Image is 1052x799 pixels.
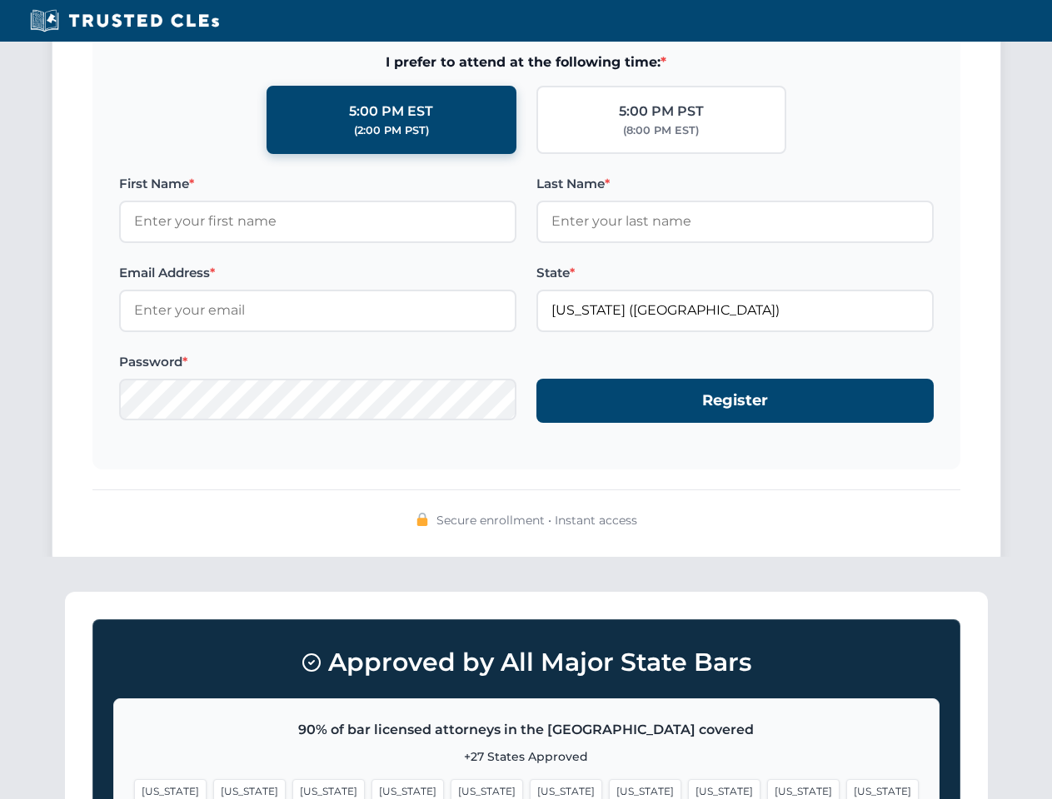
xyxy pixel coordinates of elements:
[623,122,699,139] div: (8:00 PM EST)
[354,122,429,139] div: (2:00 PM PST)
[536,174,934,194] label: Last Name
[536,201,934,242] input: Enter your last name
[119,52,934,73] span: I prefer to attend at the following time:
[119,201,516,242] input: Enter your first name
[119,174,516,194] label: First Name
[349,101,433,122] div: 5:00 PM EST
[536,379,934,423] button: Register
[536,263,934,283] label: State
[119,290,516,331] input: Enter your email
[436,511,637,529] span: Secure enrollment • Instant access
[119,263,516,283] label: Email Address
[113,640,940,685] h3: Approved by All Major State Bars
[119,352,516,372] label: Password
[416,513,429,526] img: 🔒
[134,719,919,741] p: 90% of bar licensed attorneys in the [GEOGRAPHIC_DATA] covered
[536,290,934,331] input: Florida (FL)
[134,747,919,766] p: +27 States Approved
[25,8,224,33] img: Trusted CLEs
[619,101,704,122] div: 5:00 PM PST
